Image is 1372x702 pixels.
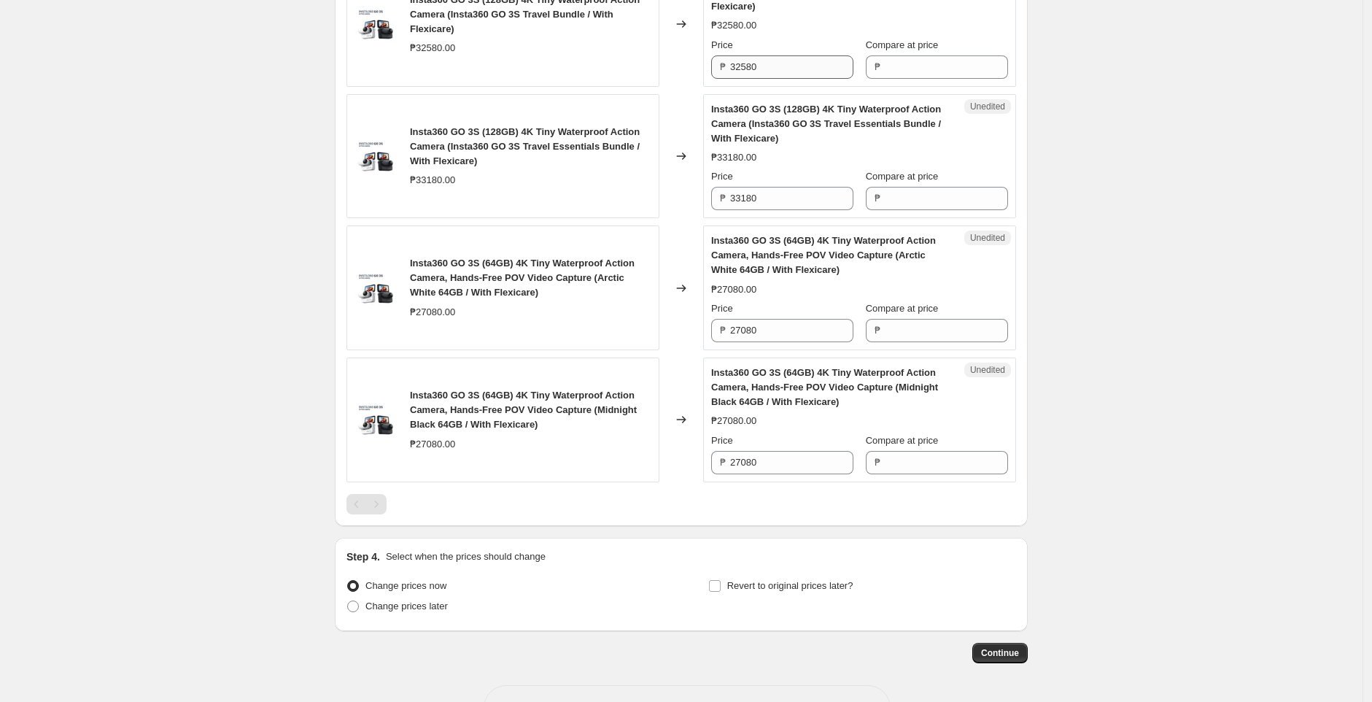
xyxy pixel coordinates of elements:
div: ₱33180.00 [410,173,455,188]
p: Select when the prices should change [386,549,546,564]
span: Change prices now [365,580,446,591]
span: Insta360 GO 3S (64GB) 4K Tiny Waterproof Action Camera, Hands-Free POV Video Capture (Arctic Whit... [711,235,936,275]
span: Unedited [970,101,1005,112]
h2: Step 4. [346,549,380,564]
span: Compare at price [866,303,939,314]
span: Insta360 GO 3S (64GB) 4K Tiny Waterproof Action Camera, Hands-Free POV Video Capture (Arctic Whit... [410,258,635,298]
span: Price [711,435,733,446]
span: Compare at price [866,39,939,50]
span: Change prices later [365,601,448,612]
button: Continue [972,643,1028,663]
span: Unedited [970,232,1005,244]
span: Unedited [970,364,1005,376]
span: ₱ [720,61,726,72]
span: Insta360 GO 3S (128GB) 4K Tiny Waterproof Action Camera (Insta360 GO 3S Travel Essentials Bundle ... [410,126,640,166]
span: ₱ [875,457,880,468]
span: Insta360 GO 3S (128GB) 4K Tiny Waterproof Action Camera (Insta360 GO 3S Travel Essentials Bundle ... [711,104,941,144]
span: ₱ [875,325,880,336]
span: Revert to original prices later? [727,580,853,591]
span: Insta360 GO 3S (64GB) 4K Tiny Waterproof Action Camera, Hands-Free POV Video Capture (Midnight Bl... [410,390,637,430]
span: ₱ [875,61,880,72]
img: ADInsta360GO3SBOTH_f5d2dd5d-feba-4c63-a00d-8d5ccfa742a3_80x.jpg [354,398,398,441]
div: ₱32580.00 [711,18,756,33]
span: Price [711,39,733,50]
span: Price [711,303,733,314]
img: ADInsta360GO3SBOTH_74dbbf98-7cd7-4974-8821-7ddeaeea67ff_80x.jpg [354,2,398,46]
span: Compare at price [866,171,939,182]
nav: Pagination [346,494,387,514]
img: ADInsta360GO3SBOTH_f5d2dd5d-feba-4c63-a00d-8d5ccfa742a3_80x.jpg [354,266,398,310]
span: ₱ [720,193,726,204]
span: Price [711,171,733,182]
div: ₱27080.00 [711,282,756,297]
div: ₱27080.00 [410,437,455,452]
span: Insta360 GO 3S (64GB) 4K Tiny Waterproof Action Camera, Hands-Free POV Video Capture (Midnight Bl... [711,367,938,407]
div: ₱32580.00 [410,41,455,55]
div: ₱27080.00 [410,305,455,320]
span: Compare at price [866,435,939,446]
span: ₱ [720,457,726,468]
span: ₱ [720,325,726,336]
div: ₱33180.00 [711,150,756,165]
span: Continue [981,647,1019,659]
div: ₱27080.00 [711,414,756,428]
span: ₱ [875,193,880,204]
img: ADInsta360GO3SBOTH_74dbbf98-7cd7-4974-8821-7ddeaeea67ff_80x.jpg [354,134,398,178]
